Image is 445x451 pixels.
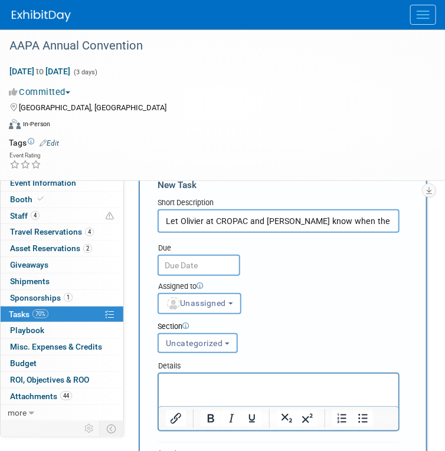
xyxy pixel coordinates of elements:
[9,310,48,319] span: Tasks
[9,153,41,159] div: Event Rating
[1,257,123,273] a: Giveaways
[10,195,46,204] span: Booth
[5,35,421,57] div: AAPA Annual Convention
[73,68,97,76] span: (3 days)
[1,175,123,191] a: Event Information
[10,227,94,236] span: Travel Reservations
[10,276,50,286] span: Shipments
[10,260,48,269] span: Giveaways
[1,339,123,355] a: Misc. Expenses & Credits
[1,372,123,388] a: ROI, Objectives & ROO
[32,310,48,318] span: 70%
[64,293,73,302] span: 1
[221,410,241,427] button: Italic
[12,10,71,22] img: ExhibitDay
[158,333,238,353] button: Uncategorized
[10,211,40,220] span: Staff
[1,192,123,208] a: Booth
[10,358,37,368] span: Budget
[9,117,421,135] div: Event Format
[106,211,114,222] span: Potential Scheduling Conflict -- at least one attendee is tagged in another overlapping event.
[1,355,123,371] a: Budget
[8,408,27,417] span: more
[31,211,40,220] span: 4
[158,243,252,255] div: Due
[10,293,73,302] span: Sponsorships
[1,307,123,322] a: Tasks70%
[9,86,75,98] button: Committed
[158,255,240,276] input: Due Date
[10,325,44,335] span: Playbook
[159,374,398,406] iframe: Rich Text Area
[410,5,436,25] button: Menu
[85,228,94,236] span: 4
[353,410,373,427] button: Bullet list
[166,338,223,348] span: Uncategorized
[10,391,72,401] span: Attachments
[19,103,166,112] span: [GEOGRAPHIC_DATA], [GEOGRAPHIC_DATA]
[34,67,45,76] span: to
[1,224,123,240] a: Travel Reservations4
[158,209,400,233] input: Name of task or a short description
[60,391,72,400] span: 44
[166,298,226,308] span: Unassigned
[1,241,123,256] a: Asset Reservations2
[1,208,123,224] a: Staff4
[158,321,400,333] div: Section
[158,281,400,293] div: Assigned to
[83,244,92,253] span: 2
[158,197,400,209] div: Short Description
[9,119,21,129] img: Format-Inperson.png
[1,322,123,338] a: Playbook
[22,120,50,129] div: In-Person
[40,139,59,147] a: Edit
[79,421,100,436] td: Personalize Event Tab Strip
[201,410,221,427] button: Bold
[1,274,123,289] a: Shipments
[10,243,92,253] span: Asset Reservations
[297,410,318,427] button: Superscript
[158,355,400,373] div: Details
[100,421,124,436] td: Toggle Event Tabs
[10,178,76,187] span: Event Information
[277,410,297,427] button: Subscript
[38,196,44,202] i: Booth reservation complete
[158,293,241,314] button: Unassigned
[158,179,400,192] div: New Task
[332,410,352,427] button: Numbered list
[166,410,186,427] button: Insert/edit link
[1,290,123,306] a: Sponsorships1
[10,342,102,351] span: Misc. Expenses & Credits
[9,137,59,149] td: Tags
[1,389,123,404] a: Attachments44
[1,405,123,421] a: more
[242,410,262,427] button: Underline
[10,375,89,384] span: ROI, Objectives & ROO
[9,66,71,77] span: [DATE] [DATE]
